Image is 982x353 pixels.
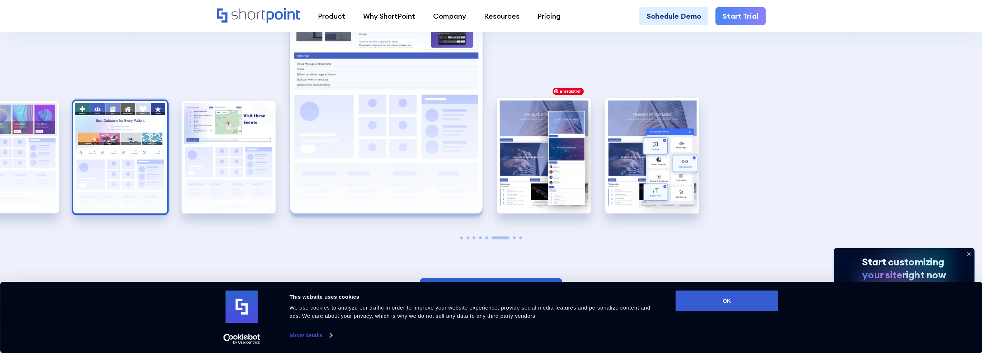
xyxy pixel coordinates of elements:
[210,334,273,344] a: Usercentrics Cookiebot - opens in a new window
[475,7,528,25] a: Resources
[497,98,591,213] img: Internal SharePoint site example for knowledge base
[73,101,167,213] img: HR SharePoint site example for documents
[479,236,482,239] span: Go to slide 4
[513,236,516,239] span: Go to slide 7
[553,88,584,95] span: Enregistrer
[492,236,509,239] span: Go to slide 6
[217,8,300,24] a: Home
[473,236,475,239] span: Go to slide 3
[318,11,345,22] div: Product
[290,305,650,319] span: We use cookies to analyze our traffic in order to improve your website experience, provide social...
[309,7,354,25] a: Product
[460,236,463,239] span: Go to slide 1
[676,291,778,311] button: OK
[484,11,520,22] div: Resources
[182,101,276,213] div: 5 / 8
[485,236,488,239] span: Go to slide 5
[466,236,469,239] span: Go to slide 2
[605,98,699,213] div: 8 / 8
[290,293,659,301] div: This website uses cookies
[424,7,475,25] a: Company
[528,7,570,25] a: Pricing
[363,11,415,22] div: Why ShortPoint
[182,101,276,213] img: Internal SharePoint site example for knowledge base
[226,291,258,323] img: logo
[354,7,424,25] a: Why ShortPoint
[290,330,332,341] a: Show details
[497,98,591,213] div: 7 / 8
[537,11,561,22] div: Pricing
[639,7,708,25] a: Schedule Demo
[715,7,766,25] a: Start Trial
[73,101,167,213] div: 4 / 8
[605,98,699,213] img: Internal SharePoint site example for knowledge base
[420,278,562,306] a: Explore Templates Library
[519,236,522,239] span: Go to slide 8
[433,11,466,22] div: Company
